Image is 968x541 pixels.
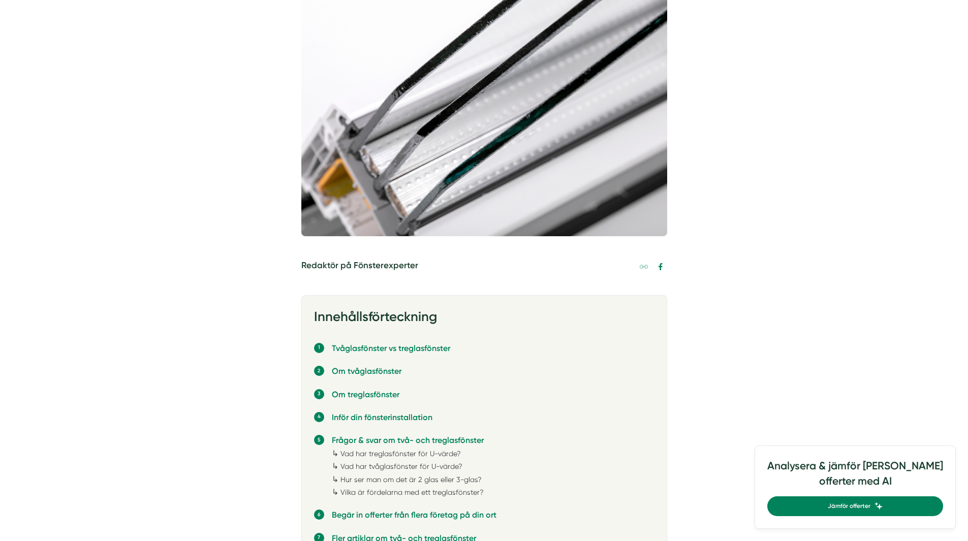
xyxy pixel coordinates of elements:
[657,263,665,271] svg: Facebook
[638,261,650,273] a: Kopiera länk
[767,458,943,496] h4: Analysera & jämför [PERSON_NAME] offerter med AI
[332,449,338,458] span: ↳
[332,435,484,445] a: Frågor & svar om två- och treglasfönster
[654,261,667,273] a: Dela på Facebook
[340,450,461,458] a: Vad har treglasfönster för U-värde?
[301,259,418,275] h5: Redaktör på Fönsterexperter
[332,461,338,471] span: ↳
[332,474,338,484] span: ↳
[332,343,450,353] a: Tvåglasfönster vs treglasfönster
[767,496,943,516] a: Jämför offerter
[332,366,401,376] a: Om tvåglasfönster
[340,475,482,484] a: Hur ser man om det är 2 glas eller 3-glas?
[332,487,338,497] span: ↳
[340,488,484,496] a: Vilka är fördelarna med ett treglasfönster?
[332,390,399,399] a: Om treglasfönster
[828,501,870,511] span: Jämför offerter
[332,510,496,520] a: Begär in offerter från flera företag på din ort
[332,412,432,422] a: Inför din fönsterinstallation
[314,308,654,331] h3: Innehållsförteckning
[340,462,462,470] a: Vad har tvåglasfönster för U-värde?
